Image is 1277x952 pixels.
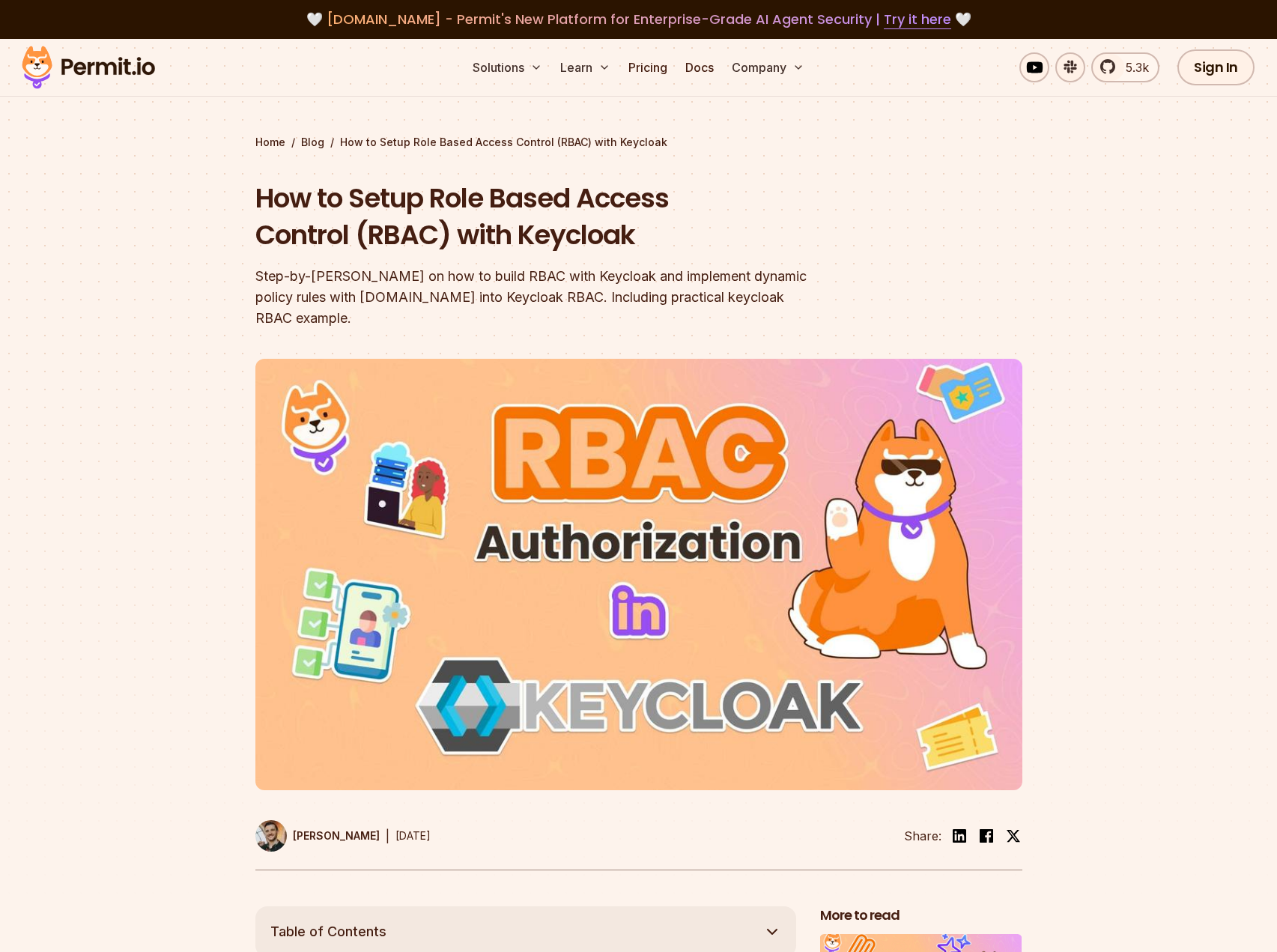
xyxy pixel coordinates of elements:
[1117,58,1149,76] span: 5.3k
[820,906,1022,925] h2: More to read
[1006,828,1021,843] img: twitter
[395,829,431,842] time: [DATE]
[679,52,720,82] a: Docs
[255,135,285,150] a: Home
[467,52,548,82] button: Solutions
[386,827,389,845] div: |
[15,42,162,93] img: Permit logo
[293,828,380,843] p: [PERSON_NAME]
[977,827,995,845] img: facebook
[255,266,831,329] div: Step-by-[PERSON_NAME] on how to build RBAC with Keycloak and implement dynamic policy rules with ...
[1091,52,1159,82] a: 5.3k
[884,10,951,29] a: Try it here
[327,10,951,28] span: [DOMAIN_NAME] - Permit's New Platform for Enterprise-Grade AI Agent Security |
[255,359,1022,790] img: How to Setup Role Based Access Control (RBAC) with Keycloak
[950,827,968,845] img: linkedin
[36,9,1241,30] div: 🤍 🤍
[726,52,810,82] button: Company
[904,827,941,845] li: Share:
[301,135,324,150] a: Blog
[255,820,287,852] img: Daniel Bass
[255,180,831,254] h1: How to Setup Role Based Access Control (RBAC) with Keycloak
[1177,49,1255,85] a: Sign In
[255,820,380,852] a: [PERSON_NAME]
[255,135,1022,150] div: / /
[270,921,386,942] span: Table of Contents
[622,52,673,82] a: Pricing
[554,52,616,82] button: Learn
